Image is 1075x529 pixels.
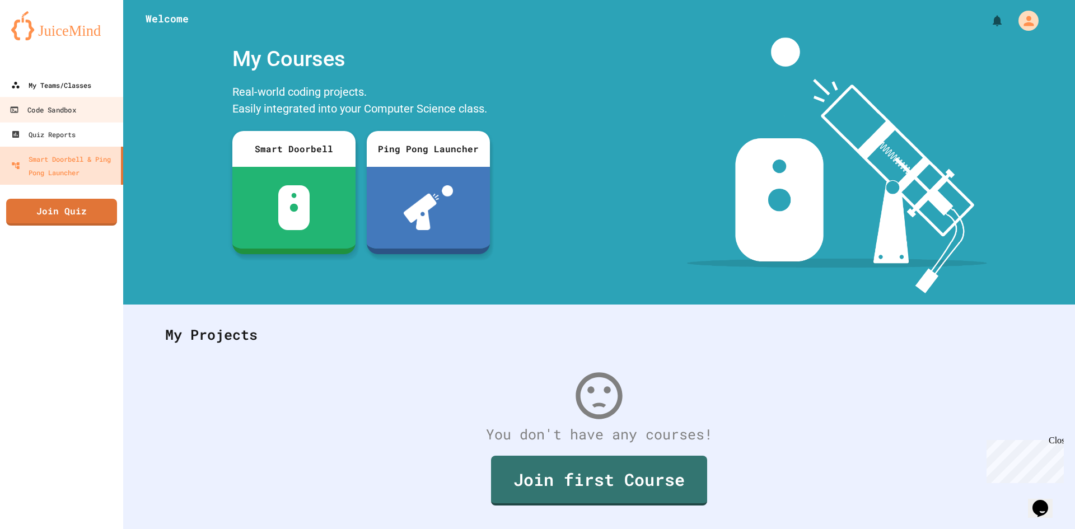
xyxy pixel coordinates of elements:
a: Join first Course [491,456,707,505]
iframe: chat widget [982,436,1064,483]
div: My Projects [154,313,1044,357]
img: logo-orange.svg [11,11,112,40]
div: Real-world coding projects. Easily integrated into your Computer Science class. [227,81,496,123]
img: banner-image-my-projects.png [687,38,987,293]
iframe: chat widget [1028,484,1064,518]
div: My Account [1007,8,1041,34]
div: Code Sandbox [10,103,76,117]
div: Smart Doorbell & Ping Pong Launcher [11,152,116,179]
div: You don't have any courses! [154,424,1044,445]
div: My Teams/Classes [11,78,91,92]
div: Quiz Reports [11,128,76,141]
div: My Notifications [970,11,1007,30]
a: Join Quiz [6,199,117,226]
div: Ping Pong Launcher [367,131,490,167]
img: ppl-with-ball.png [404,185,454,230]
div: Chat with us now!Close [4,4,77,71]
img: sdb-white.svg [278,185,310,230]
div: My Courses [227,38,496,81]
div: Smart Doorbell [232,131,356,167]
